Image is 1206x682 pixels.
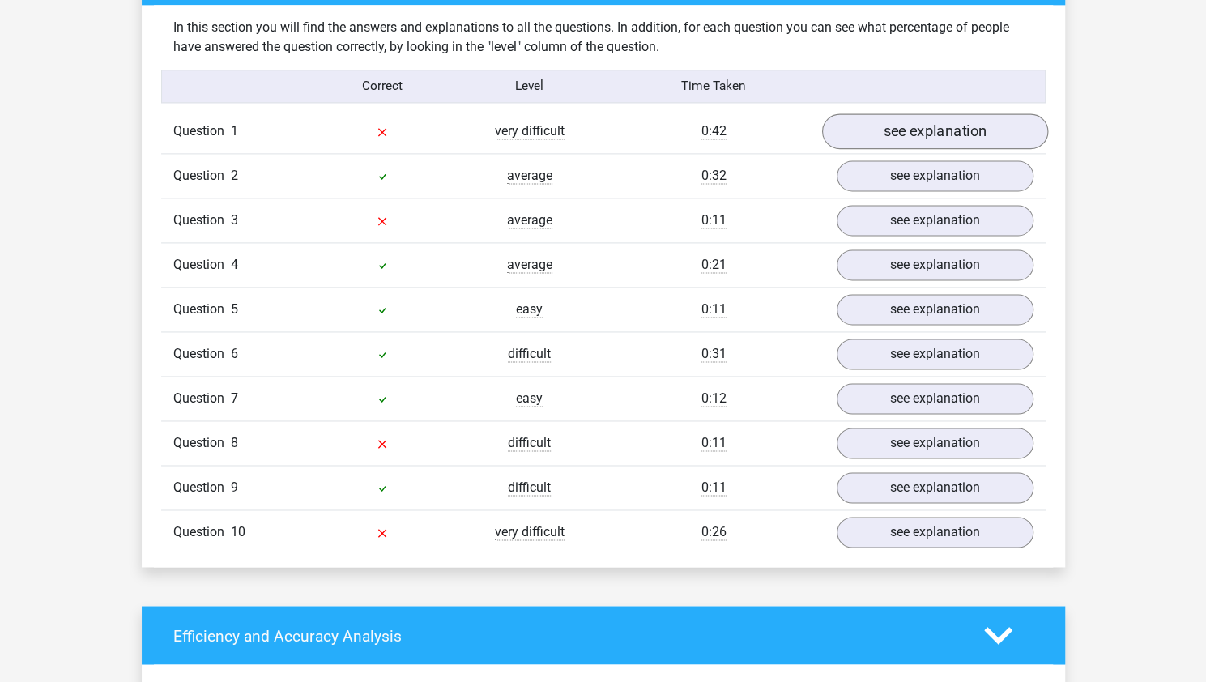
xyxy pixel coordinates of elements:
a: see explanation [821,113,1047,149]
a: see explanation [837,383,1033,414]
span: 3 [231,212,238,228]
span: 4 [231,257,238,272]
a: see explanation [837,428,1033,458]
span: 9 [231,480,238,495]
span: 0:26 [701,524,727,540]
span: Question [173,300,231,319]
span: 0:21 [701,257,727,273]
a: see explanation [837,249,1033,280]
span: 0:31 [701,346,727,362]
span: difficult [508,480,551,496]
a: see explanation [837,339,1033,369]
span: average [507,212,552,228]
div: Level [456,77,603,96]
span: 2 [231,168,238,183]
span: 0:32 [701,168,727,184]
span: 0:12 [701,390,727,407]
div: Time Taken [603,77,824,96]
a: see explanation [837,517,1033,548]
span: Question [173,166,231,185]
span: Question [173,433,231,453]
span: 0:42 [701,123,727,139]
span: 10 [231,524,245,539]
span: easy [516,390,543,407]
div: In this section you will find the answers and explanations to all the questions. In addition, for... [161,18,1046,57]
span: 5 [231,301,238,317]
span: 0:11 [701,480,727,496]
span: difficult [508,346,551,362]
span: 1 [231,123,238,139]
span: 6 [231,346,238,361]
span: average [507,168,552,184]
span: very difficult [495,524,565,540]
span: Question [173,344,231,364]
span: average [507,257,552,273]
span: Question [173,389,231,408]
span: 7 [231,390,238,406]
span: 0:11 [701,212,727,228]
a: see explanation [837,205,1033,236]
span: Question [173,478,231,497]
span: very difficult [495,123,565,139]
span: Question [173,255,231,275]
a: see explanation [837,160,1033,191]
span: difficult [508,435,551,451]
a: see explanation [837,472,1033,503]
span: 0:11 [701,301,727,318]
span: Question [173,121,231,141]
h4: Efficiency and Accuracy Analysis [173,626,960,645]
div: Correct [309,77,456,96]
span: Question [173,211,231,230]
span: Question [173,522,231,542]
span: 8 [231,435,238,450]
a: see explanation [837,294,1033,325]
span: 0:11 [701,435,727,451]
span: easy [516,301,543,318]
